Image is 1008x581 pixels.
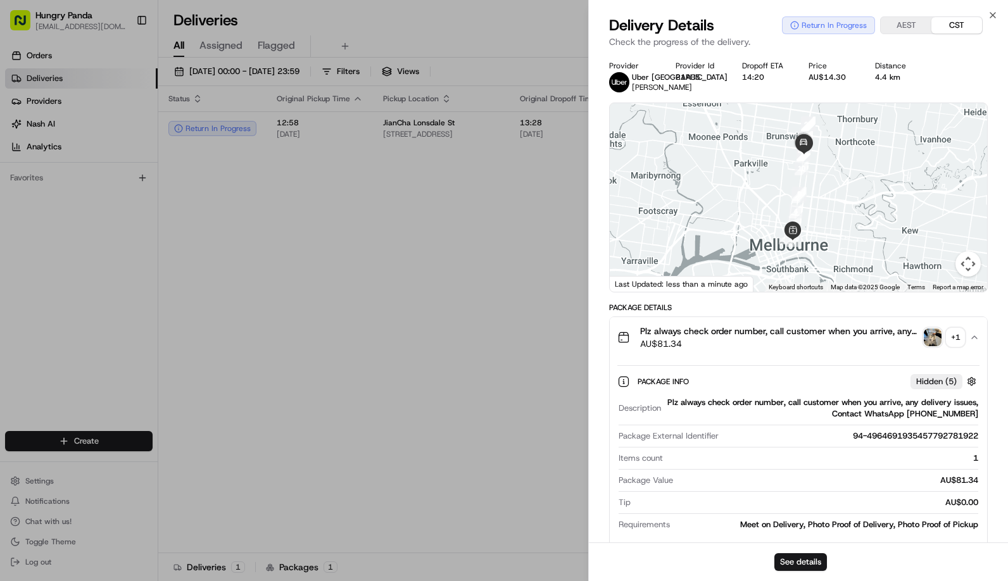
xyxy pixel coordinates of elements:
[774,553,827,571] button: See details
[105,196,110,206] span: •
[57,134,174,144] div: We're available if you need us!
[632,82,692,92] span: [PERSON_NAME]
[33,82,209,95] input: Clear
[609,72,629,92] img: uber-new-logo.jpeg
[619,475,673,486] span: Package Value
[769,283,823,292] button: Keyboard shortcuts
[107,284,117,294] div: 💻
[809,72,855,82] div: AU$14.30
[789,204,803,218] div: 6
[126,314,153,323] span: Pylon
[619,497,631,508] span: Tip
[678,475,978,486] div: AU$81.34
[875,72,921,82] div: 4.4 km
[27,121,49,144] img: 1753817452368-0c19585d-7be3-40d9-9a41-2dc781b3d1eb
[610,276,753,292] div: Last Updated: less than a minute ago
[619,453,663,464] span: Items count
[120,283,203,296] span: API Documentation
[102,278,208,301] a: 💻API Documentation
[779,230,793,244] div: 1
[619,519,670,530] span: Requirements
[13,165,85,175] div: Past conversations
[610,317,987,358] button: Plz always check order number, call customer when you arrive, any delivery issues, Contact WhatsA...
[196,162,230,177] button: See all
[13,51,230,71] p: Welcome 👋
[636,497,978,508] div: AU$0.00
[613,275,655,292] a: Open this area in Google Maps (opens a new window)
[742,61,788,71] div: Dropoff ETA
[13,13,38,38] img: Nash
[801,117,815,131] div: 24
[638,377,691,387] span: Package Info
[907,284,925,290] a: Terms
[831,284,900,290] span: Map data ©2025 Google
[613,275,655,292] img: Google
[881,17,931,34] button: AEST
[724,430,978,442] div: 94-4964691935457792781922
[910,373,980,389] button: Hidden (5)
[619,430,719,442] span: Package External Identifier
[640,337,919,350] span: AU$81.34
[42,230,46,241] span: •
[609,303,988,313] div: Package Details
[924,328,942,346] img: photo_proof_of_pickup image
[793,187,807,201] div: 8
[13,284,23,294] div: 📗
[13,184,33,204] img: Bea Lacdao
[799,128,813,142] div: 17
[801,118,815,132] div: 25
[931,17,982,34] button: CST
[112,196,142,206] span: 8月19日
[675,519,978,530] div: Meet on Delivery, Photo Proof of Delivery, Photo Proof of Pickup
[782,16,875,34] button: Return In Progress
[792,187,806,201] div: 9
[809,61,855,71] div: Price
[619,403,661,414] span: Description
[640,325,919,337] span: Plz always check order number, call customer when you arrive, any delivery issues, Contact WhatsA...
[802,116,816,130] div: 23
[25,283,97,296] span: Knowledge Base
[25,197,35,207] img: 1736555255976-a54dd68f-1ca7-489b-9aae-adbdc363a1c4
[924,328,964,346] button: photo_proof_of_pickup image+1
[666,397,978,420] div: Plz always check order number, call customer when you arrive, any delivery issues, Contact WhatsA...
[609,61,655,71] div: Provider
[13,121,35,144] img: 1736555255976-a54dd68f-1ca7-489b-9aae-adbdc363a1c4
[791,189,805,203] div: 7
[742,72,788,82] div: 14:20
[947,328,964,346] div: + 1
[89,313,153,323] a: Powered byPylon
[875,61,921,71] div: Distance
[39,196,103,206] span: [PERSON_NAME]
[49,230,79,241] span: 8月15日
[933,284,983,290] a: Report a map error
[215,125,230,140] button: Start new chat
[610,358,987,553] div: Plz always check order number, call customer when you arrive, any delivery issues, Contact WhatsA...
[676,72,700,82] button: 21AC5
[916,376,957,387] span: Hidden ( 5 )
[632,72,728,82] span: Uber [GEOGRAPHIC_DATA]
[676,61,722,71] div: Provider Id
[57,121,208,134] div: Start new chat
[8,278,102,301] a: 📗Knowledge Base
[955,251,981,277] button: Map camera controls
[668,453,978,464] div: 1
[609,35,988,48] p: Check the progress of the delivery.
[609,15,714,35] span: Delivery Details
[788,216,802,230] div: 5
[795,161,809,175] div: 10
